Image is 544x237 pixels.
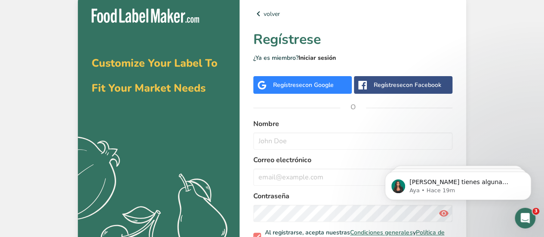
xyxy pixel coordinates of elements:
[372,154,544,214] iframe: Intercom notifications mensaje
[253,155,452,165] label: Correo electrónico
[340,94,366,120] span: O
[350,228,412,237] a: Condiciones generales
[253,53,452,62] p: ¿Ya es miembro?
[374,80,441,89] div: Regístrese
[253,132,452,150] input: John Doe
[253,169,452,186] input: email@example.com
[253,9,452,19] a: volver
[403,81,441,89] span: con Facebook
[253,29,452,50] h1: Regístrese
[253,119,452,129] label: Nombre
[298,54,336,62] a: Iniciar sesión
[92,9,199,23] img: Food Label Maker
[515,208,535,228] iframe: Intercom live chat
[253,191,452,201] label: Contraseña
[302,81,334,89] span: con Google
[273,80,334,89] div: Regístrese
[532,208,539,215] span: 3
[92,56,218,95] span: Customize Your Label To Fit Your Market Needs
